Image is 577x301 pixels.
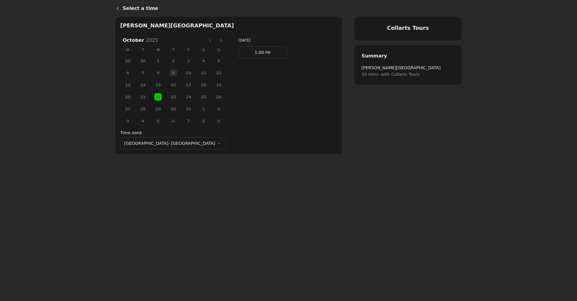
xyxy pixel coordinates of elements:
[362,52,454,60] h2: Summary
[124,69,131,76] button: Monday, 6 October 2025
[214,104,223,113] span: 2
[169,104,178,113] span: 30
[154,105,162,113] button: Wednesday, 29 October 2025
[216,36,226,45] button: Next month
[200,93,207,101] button: Saturday, 25 October 2025
[215,93,222,101] button: Sunday, 26 October 2025
[199,80,208,89] span: 18
[139,80,148,89] span: 14
[154,57,162,64] button: Wednesday, 1 October 2025
[215,69,222,76] button: Sunday, 12 October 2025
[200,69,207,76] button: Saturday, 11 October 2025
[154,117,162,125] button: Wednesday, 5 November 2025
[154,116,163,126] span: 5
[214,80,223,89] span: 19
[154,93,162,101] button: Wednesday, 22 October 2025 selected
[154,68,163,77] span: 8
[185,57,192,64] button: Friday, 3 October 2025
[184,80,193,89] span: 17
[184,92,193,101] span: 24
[154,69,162,76] button: Wednesday, 8 October 2025
[184,68,193,77] span: 10
[111,1,123,16] a: Back
[184,56,193,65] span: 3
[362,64,454,71] span: [PERSON_NAME][GEOGRAPHIC_DATA]
[214,68,223,77] span: 12
[139,117,147,125] button: Tuesday, 4 November 2025
[199,104,208,113] span: 1
[120,129,226,136] label: Time zone
[362,24,454,32] h4: Collarts Tours
[199,56,208,65] span: 4
[124,105,131,113] button: Monday, 27 October 2025
[120,137,226,149] button: [GEOGRAPHIC_DATA]–[GEOGRAPHIC_DATA]
[151,45,166,55] span: W
[166,45,181,55] span: T
[200,105,207,113] button: Saturday, 1 November 2025
[362,71,454,78] span: 30 mins · with Collarts Tours
[211,45,227,55] span: S
[154,92,163,101] span: 22
[139,57,147,64] button: Tuesday, 30 September 2025
[185,81,192,88] button: Friday, 17 October 2025
[199,68,208,77] span: 11
[185,117,192,125] button: Friday, 7 November 2025
[139,68,148,77] span: 7
[200,81,207,88] button: Saturday, 18 October 2025
[215,117,222,125] button: Sunday, 9 November 2025
[139,81,147,88] button: Tuesday, 14 October 2025
[185,105,192,113] button: Friday, 31 October 2025
[238,37,336,43] h3: [DATE]
[123,92,132,101] span: 20
[199,92,208,101] span: 25
[255,50,264,55] span: 1:00
[170,81,177,88] button: Thursday, 16 October 2025
[170,69,177,76] button: Thursday, 9 October 2025
[185,69,192,76] button: Friday, 10 October 2025
[139,105,147,113] button: Tuesday, 28 October 2025
[169,80,178,89] span: 16
[123,80,132,89] span: 13
[139,69,147,76] button: Tuesday, 7 October 2025
[123,5,462,12] h1: Select a time
[120,37,205,44] h3: October
[181,45,196,55] span: F
[238,46,287,58] a: 1:00 PM
[120,45,135,55] span: M
[120,22,337,29] h2: [PERSON_NAME][GEOGRAPHIC_DATA]
[205,36,215,45] button: Previous month
[124,93,131,101] button: Monday, 20 October 2025
[123,116,132,126] span: 3
[200,117,207,125] button: Saturday, 8 November 2025
[169,56,178,65] span: 2
[196,45,211,55] span: S
[123,68,132,77] span: 6
[264,51,270,55] span: PM
[139,104,148,113] span: 28
[169,92,178,101] span: 23
[170,57,177,64] button: Thursday, 2 October 2025
[135,45,150,55] span: T
[214,92,223,101] span: 26
[154,80,163,89] span: 15
[170,93,177,101] button: Thursday, 23 October 2025
[215,81,222,88] button: Sunday, 19 October 2025
[214,116,223,126] span: 9
[124,57,131,64] button: Monday, 29 September 2025
[154,56,163,65] span: 1
[184,104,193,113] span: 31
[215,105,222,113] button: Sunday, 2 November 2025
[146,37,158,43] span: 2025
[139,116,148,126] span: 4
[170,105,177,113] button: Thursday, 30 October 2025
[184,116,193,126] span: 7
[123,56,132,65] span: 29
[154,81,162,88] button: Wednesday, 15 October 2025
[170,117,177,125] button: Thursday, 6 November 2025
[154,104,163,113] span: 29
[214,56,223,65] span: 5
[124,81,131,88] button: Monday, 13 October 2025
[215,57,222,64] button: Sunday, 5 October 2025
[185,93,192,101] button: Friday, 24 October 2025
[199,116,208,126] span: 8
